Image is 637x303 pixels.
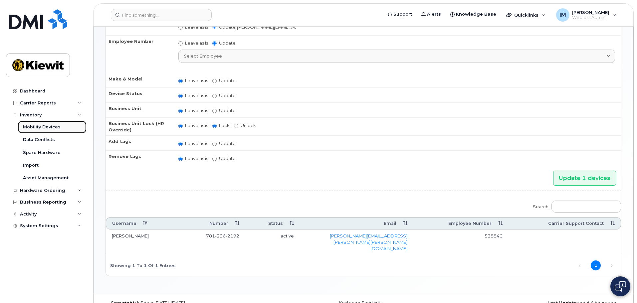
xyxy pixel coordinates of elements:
[178,155,208,162] label: Leave as is
[212,77,236,84] label: Update
[529,196,621,215] label: Search:
[446,8,501,21] a: Knowledge Base
[393,11,412,18] span: Support
[215,233,226,238] span: 296
[572,15,609,20] span: Wireless Admin
[212,40,236,46] label: Update
[212,140,236,147] label: Update
[106,229,177,255] td: [PERSON_NAME]
[177,217,245,229] th: Number: activate to sort column ascending
[206,233,239,238] span: 781
[212,157,217,161] input: Update
[212,155,236,162] label: Update
[178,25,183,30] input: Leave as is
[607,261,617,271] a: Next
[212,41,217,46] input: Update
[245,217,300,229] th: Status: activate to sort column ascending
[427,11,441,18] span: Alerts
[413,229,509,255] td: 538840
[559,11,566,19] span: IM
[106,117,172,135] th: Business Unit Lock (HR Override)
[234,122,256,129] label: Unlock
[106,35,172,73] th: Employee Number
[212,109,217,113] input: Update
[178,77,208,84] label: Leave as is
[383,8,417,21] a: Support
[551,8,621,22] div: Ivette Michel
[106,150,172,165] th: Remove tags
[178,50,615,63] a: Select employee
[106,135,172,150] th: Add tags
[178,79,183,83] input: Leave as is
[212,107,236,114] label: Update
[106,102,172,117] th: Business Unit
[178,92,208,99] label: Leave as is
[106,259,176,271] div: Showing 1 to 1 of 1 entries
[514,12,538,18] span: Quicklinks
[300,217,413,229] th: Email: activate to sort column ascending
[178,140,208,147] label: Leave as is
[178,157,183,161] input: Leave as is
[330,233,407,251] a: [PERSON_NAME][EMAIL_ADDRESS][PERSON_NAME][PERSON_NAME][DOMAIN_NAME]
[551,201,621,213] input: Search:
[178,41,183,46] input: Leave as is
[178,124,183,128] input: Leave as is
[553,171,616,186] input: Update 1 devices
[226,233,239,238] span: 2192
[572,10,609,15] span: [PERSON_NAME]
[575,261,585,271] a: Previous
[106,19,172,35] th: Email
[413,217,509,229] th: Employee Number: activate to sort column ascending
[615,281,626,292] img: Open chat
[417,8,446,21] a: Alerts
[212,79,217,83] input: Update
[245,229,300,255] td: active
[212,94,217,98] input: Update
[111,9,212,21] input: Find something...
[106,217,177,229] th: Username: activate to sort column descending
[178,109,183,113] input: Leave as is
[178,94,183,98] input: Leave as is
[212,23,297,31] label: Update
[106,87,172,102] th: Device Status
[591,260,601,270] a: 1
[184,53,222,59] span: Select employee
[456,11,496,18] span: Knowledge Base
[234,124,238,128] input: Unlock
[178,142,183,146] input: Leave as is
[502,8,550,22] div: Quicklinks
[178,107,208,114] label: Leave as is
[509,217,621,229] th: Carrier Support Contact: activate to sort column ascending
[212,124,217,128] input: Lock
[212,92,236,99] label: Update
[106,73,172,88] th: Make & Model
[236,23,297,31] input: Update
[212,122,230,129] label: Lock
[178,122,208,129] label: Leave as is
[178,40,208,46] label: Leave as is
[212,142,217,146] input: Update
[178,24,208,30] label: Leave as is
